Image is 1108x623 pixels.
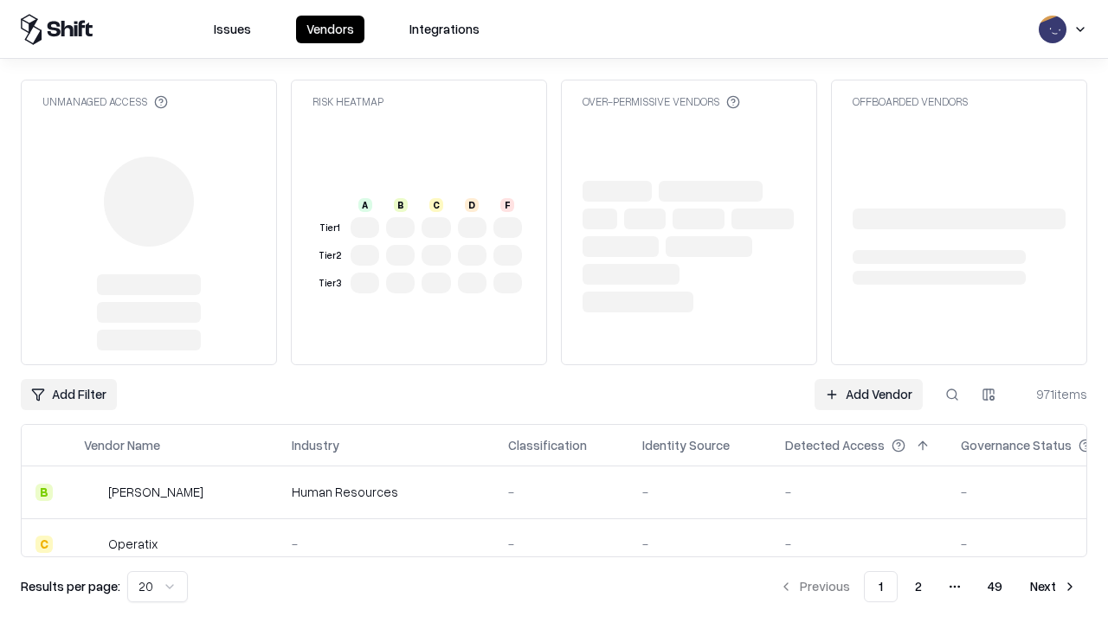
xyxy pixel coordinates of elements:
[642,483,757,501] div: -
[108,535,158,553] div: Operatix
[84,536,101,553] img: Operatix
[203,16,261,43] button: Issues
[864,571,898,602] button: 1
[21,577,120,595] p: Results per page:
[961,436,1072,454] div: Governance Status
[974,571,1016,602] button: 49
[769,571,1087,602] nav: pagination
[642,535,757,553] div: -
[508,483,615,501] div: -
[35,536,53,553] div: C
[358,198,372,212] div: A
[394,198,408,212] div: B
[84,484,101,501] img: Deel
[901,571,936,602] button: 2
[84,436,160,454] div: Vendor Name
[316,276,344,291] div: Tier 3
[583,94,740,109] div: Over-Permissive Vendors
[465,198,479,212] div: D
[785,436,885,454] div: Detected Access
[292,436,339,454] div: Industry
[312,94,383,109] div: Risk Heatmap
[785,535,933,553] div: -
[853,94,968,109] div: Offboarded Vendors
[399,16,490,43] button: Integrations
[508,535,615,553] div: -
[642,436,730,454] div: Identity Source
[1018,385,1087,403] div: 971 items
[508,436,587,454] div: Classification
[429,198,443,212] div: C
[316,248,344,263] div: Tier 2
[35,484,53,501] div: B
[296,16,364,43] button: Vendors
[815,379,923,410] a: Add Vendor
[42,94,168,109] div: Unmanaged Access
[1020,571,1087,602] button: Next
[292,483,480,501] div: Human Resources
[785,483,933,501] div: -
[108,483,203,501] div: [PERSON_NAME]
[500,198,514,212] div: F
[21,379,117,410] button: Add Filter
[292,535,480,553] div: -
[316,221,344,235] div: Tier 1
